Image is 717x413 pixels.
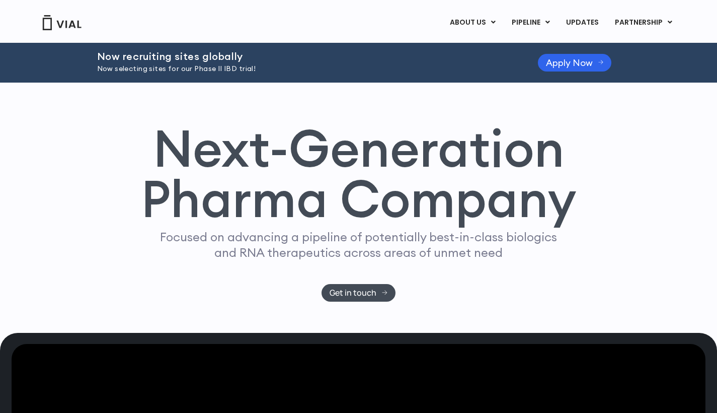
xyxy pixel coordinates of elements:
[97,63,513,75] p: Now selecting sites for our Phase II IBD trial!
[42,15,82,30] img: Vial Logo
[330,289,376,297] span: Get in touch
[504,14,557,31] a: PIPELINEMenu Toggle
[538,54,612,72] a: Apply Now
[442,14,503,31] a: ABOUT USMenu Toggle
[156,229,562,260] p: Focused on advancing a pipeline of potentially best-in-class biologics and RNA therapeutics acros...
[322,284,395,302] a: Get in touch
[546,59,593,66] span: Apply Now
[607,14,680,31] a: PARTNERSHIPMenu Toggle
[558,14,606,31] a: UPDATES
[97,51,513,62] h2: Now recruiting sites globally
[141,123,577,225] h1: Next-Generation Pharma Company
